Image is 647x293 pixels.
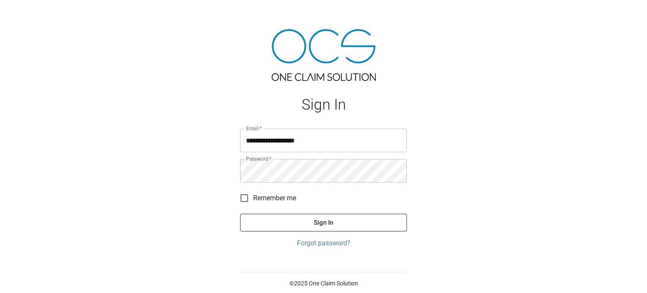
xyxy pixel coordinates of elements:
[240,214,407,231] button: Sign In
[240,238,407,248] a: Forgot password?
[240,279,407,288] p: © 2025 One Claim Solution
[10,5,44,22] img: ocs-logo-white-transparent.png
[240,96,407,113] h1: Sign In
[246,155,271,162] label: Password
[246,125,262,132] label: Email
[253,193,296,203] span: Remember me
[272,29,376,81] img: ocs-logo-tra.png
